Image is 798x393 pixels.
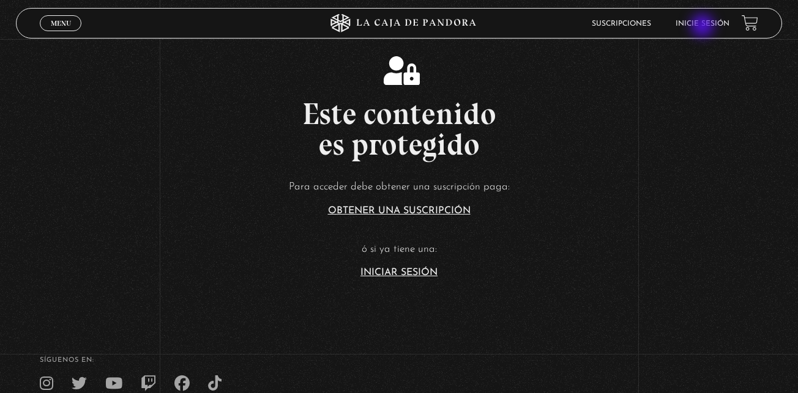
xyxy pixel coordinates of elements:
a: View your shopping cart [742,15,758,31]
a: Inicie sesión [676,20,729,28]
span: Menu [51,20,71,27]
a: Obtener una suscripción [328,206,471,216]
a: Suscripciones [592,20,651,28]
h4: SÍguenos en: [40,357,758,364]
span: Cerrar [47,30,75,39]
a: Iniciar Sesión [360,268,438,277]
